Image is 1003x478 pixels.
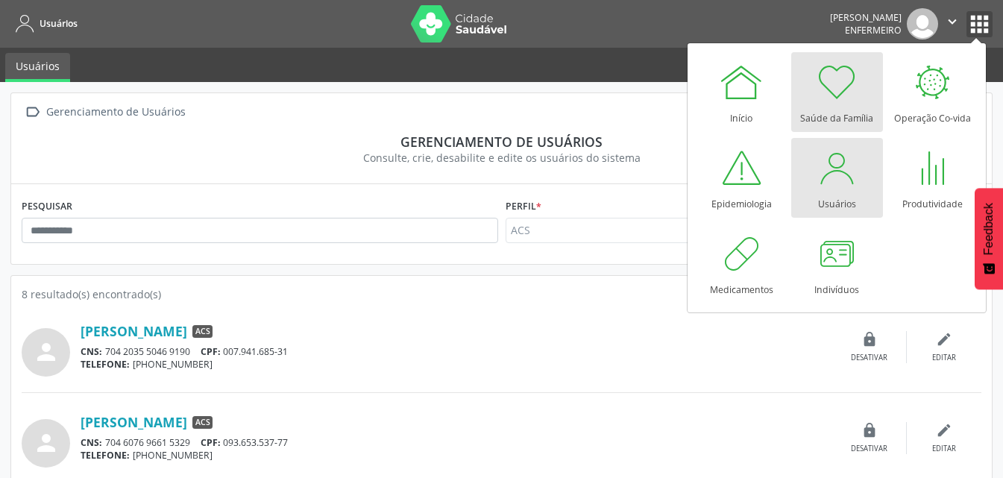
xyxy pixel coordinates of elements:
label: PESQUISAR [22,195,72,218]
a: [PERSON_NAME] [81,323,187,339]
span: ACS [192,325,213,339]
span: TELEFONE: [81,358,130,371]
i:  [22,101,43,123]
div: Gerenciamento de usuários [32,133,971,150]
span: CPF: [201,436,221,449]
div: Gerenciamento de Usuários [43,101,188,123]
div: [PHONE_NUMBER] [81,358,832,371]
label: Perfil [506,195,541,218]
img: img [907,8,938,40]
a: Saúde da Família [791,52,883,132]
i:  [944,13,960,30]
a: Medicamentos [696,224,787,304]
div: Editar [932,444,956,454]
div: Editar [932,353,956,363]
a: [PERSON_NAME] [81,414,187,430]
span: CNS: [81,436,102,449]
a: Usuários [10,11,78,36]
span: Usuários [40,17,78,30]
button: Feedback - Mostrar pesquisa [975,188,1003,289]
i: person [33,339,60,365]
i: lock [861,331,878,348]
button:  [938,8,966,40]
div: 704 6076 9661 5329 093.653.537-77 [81,436,832,449]
div: Consulte, crie, desabilite e edite os usuários do sistema [32,150,971,166]
button: apps [966,11,993,37]
a: Epidemiologia [696,138,787,218]
div: Desativar [851,444,887,454]
a:  Gerenciamento de Usuários [22,101,188,123]
i: edit [936,422,952,438]
a: Operação Co-vida [887,52,978,132]
a: Indivíduos [791,224,883,304]
i: edit [936,331,952,348]
div: Desativar [851,353,887,363]
a: Usuários [5,53,70,82]
div: 8 resultado(s) encontrado(s) [22,286,981,302]
a: Usuários [791,138,883,218]
div: [PHONE_NUMBER] [81,449,832,462]
span: Enfermeiro [845,24,902,37]
i: person [33,430,60,456]
i: lock [861,422,878,438]
span: TELEFONE: [81,449,130,462]
span: Feedback [982,203,996,255]
div: 704 2035 5046 9190 007.941.685-31 [81,345,832,358]
span: CNS: [81,345,102,358]
span: CPF: [201,345,221,358]
a: Início [696,52,787,132]
a: Produtividade [887,138,978,218]
span: ACS [192,416,213,430]
div: [PERSON_NAME] [830,11,902,24]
